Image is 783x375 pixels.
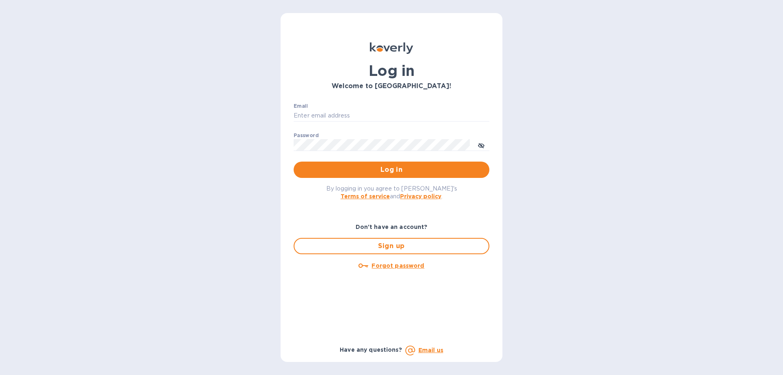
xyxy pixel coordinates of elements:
[300,165,483,175] span: Log in
[418,347,443,353] a: Email us
[340,346,402,353] b: Have any questions?
[400,193,441,200] a: Privacy policy
[294,238,489,254] button: Sign up
[356,224,428,230] b: Don't have an account?
[326,185,457,200] span: By logging in you agree to [PERSON_NAME]'s and .
[294,104,308,109] label: Email
[341,193,390,200] a: Terms of service
[473,137,489,153] button: toggle password visibility
[294,110,489,122] input: Enter email address
[294,62,489,79] h1: Log in
[370,42,413,54] img: Koverly
[372,262,424,269] u: Forgot password
[294,133,319,138] label: Password
[301,241,482,251] span: Sign up
[294,82,489,90] h3: Welcome to [GEOGRAPHIC_DATA]!
[294,162,489,178] button: Log in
